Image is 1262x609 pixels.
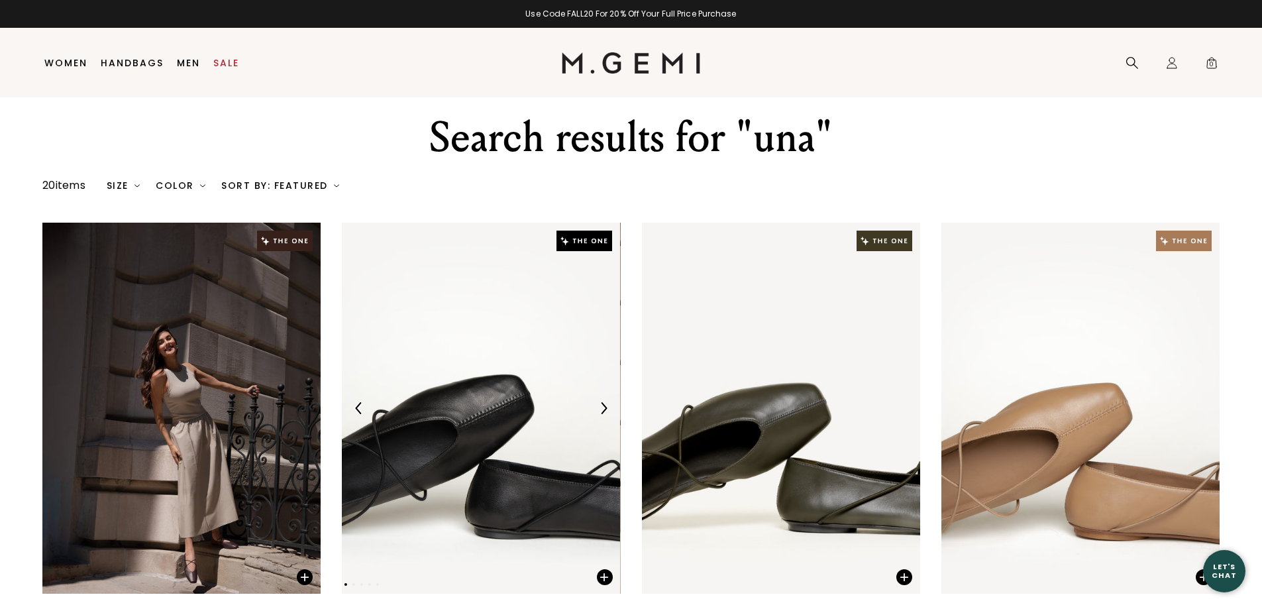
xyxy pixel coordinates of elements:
img: The Una [642,223,920,594]
img: The One tag [857,231,912,250]
a: Women [44,58,87,68]
span: 0 [1205,59,1218,72]
a: Sale [213,58,239,68]
div: Color [156,180,205,191]
img: chevron-down.svg [334,183,339,188]
img: The Una [42,223,321,594]
img: M.Gemi [562,52,700,74]
img: The One tag [257,231,313,250]
img: chevron-down.svg [134,183,140,188]
div: Let's Chat [1203,563,1245,579]
img: chevron-down.svg [200,183,205,188]
div: Size [107,180,140,191]
div: 20 items [42,178,85,194]
img: The One tag [1156,231,1212,250]
div: Search results for "una" [401,114,861,162]
a: Men [177,58,200,68]
img: The Una [941,223,1220,594]
img: The Una [620,223,898,594]
div: Sort By: Featured [221,180,339,191]
img: Next Arrow [598,402,609,414]
img: Previous Arrow [353,402,365,414]
img: The Una [920,223,1198,594]
a: Handbags [101,58,164,68]
img: The One tag [556,231,612,250]
img: The Una [342,223,620,594]
img: The Una [321,223,599,594]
